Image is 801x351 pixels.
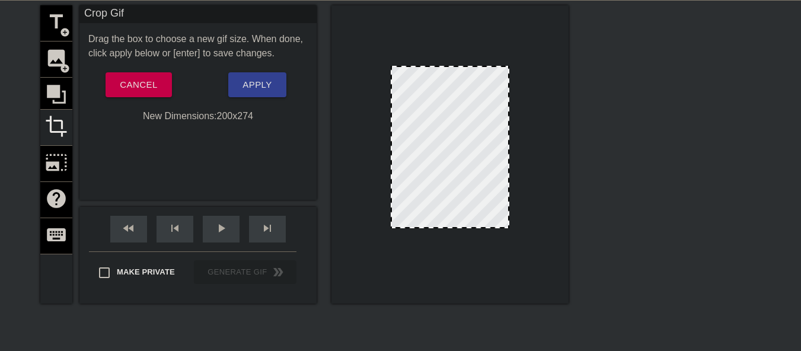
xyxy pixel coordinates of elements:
[120,77,157,92] span: Cancel
[117,266,175,278] span: Make Private
[214,221,228,235] span: play_arrow
[122,221,136,235] span: fast_rewind
[45,115,68,138] span: crop
[79,5,317,23] div: Crop Gif
[106,72,171,97] button: Cancel
[79,32,317,60] div: Drag the box to choose a new gif size. When done, click apply below or [enter] to save changes.
[79,109,317,123] div: New Dimensions: 200 x 274
[260,221,275,235] span: skip_next
[228,72,286,97] button: Apply
[168,221,182,235] span: skip_previous
[242,77,272,92] span: Apply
